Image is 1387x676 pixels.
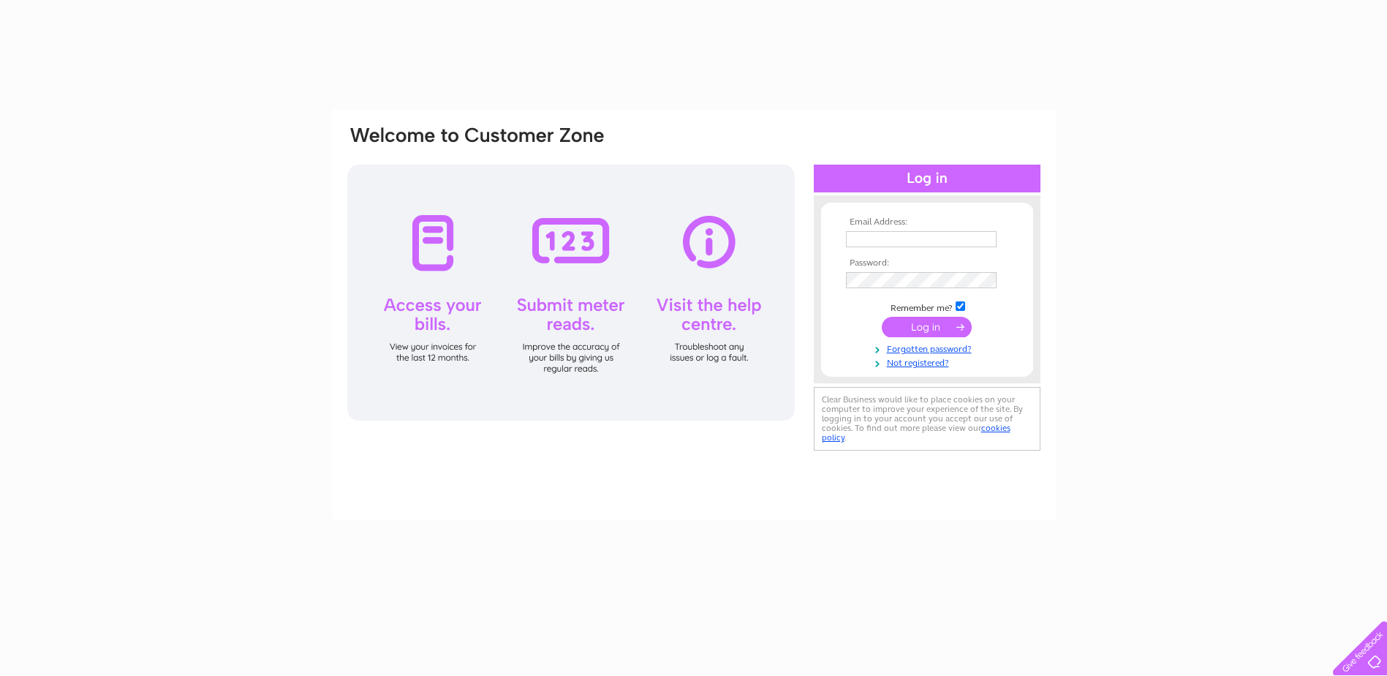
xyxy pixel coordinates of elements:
[846,341,1012,355] a: Forgotten password?
[882,317,972,337] input: Submit
[842,299,1012,314] td: Remember me?
[846,355,1012,369] a: Not registered?
[842,217,1012,228] th: Email Address:
[814,387,1040,451] div: Clear Business would like to place cookies on your computer to improve your experience of the sit...
[842,258,1012,268] th: Password:
[822,423,1010,443] a: cookies policy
